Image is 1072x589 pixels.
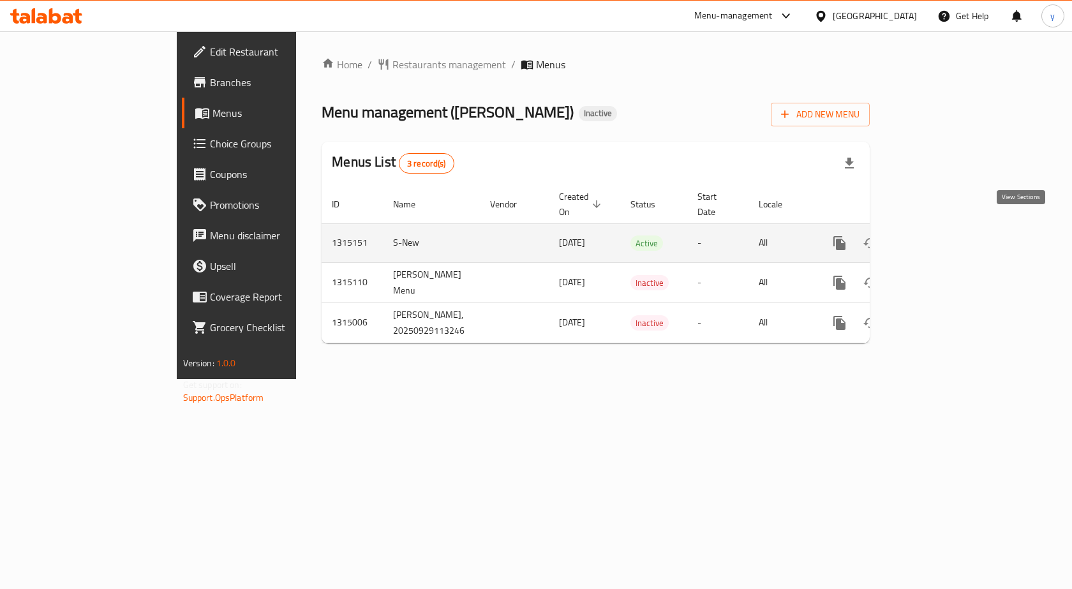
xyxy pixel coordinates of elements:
h2: Menus List [332,153,454,174]
a: Grocery Checklist [182,312,356,343]
a: Menus [182,98,356,128]
span: Get support on: [183,377,242,393]
li: / [511,57,516,72]
a: Branches [182,67,356,98]
button: Change Status [855,308,886,338]
td: All [748,223,814,262]
span: Grocery Checklist [210,320,346,335]
a: Support.OpsPlatform [183,389,264,406]
span: [DATE] [559,274,585,290]
span: Promotions [210,197,346,212]
td: - [687,223,748,262]
span: Upsell [210,258,346,274]
button: Add New Menu [771,103,870,126]
div: [GEOGRAPHIC_DATA] [833,9,917,23]
span: Start Date [697,189,733,220]
td: [PERSON_NAME] Menu [383,262,480,302]
li: / [368,57,372,72]
td: All [748,302,814,343]
button: Change Status [855,267,886,298]
span: Active [630,236,663,251]
span: Restaurants management [392,57,506,72]
div: Inactive [579,106,617,121]
span: Branches [210,75,346,90]
a: Restaurants management [377,57,506,72]
span: Menu management ( [PERSON_NAME] ) [322,98,574,126]
span: Menus [536,57,565,72]
a: Promotions [182,190,356,220]
button: Change Status [855,228,886,258]
span: Edit Restaurant [210,44,346,59]
span: [DATE] [559,234,585,251]
div: Menu-management [694,8,773,24]
td: [PERSON_NAME], 20250929113246 [383,302,480,343]
button: more [824,308,855,338]
td: - [687,262,748,302]
span: Inactive [630,316,669,331]
span: Menus [212,105,346,121]
th: Actions [814,185,957,224]
span: Vendor [490,197,533,212]
span: Choice Groups [210,136,346,151]
span: Created On [559,189,605,220]
span: 1.0.0 [216,355,236,371]
a: Coupons [182,159,356,190]
span: Coupons [210,167,346,182]
span: Status [630,197,672,212]
span: Inactive [630,276,669,290]
a: Upsell [182,251,356,281]
div: Total records count [399,153,454,174]
span: Inactive [579,108,617,119]
button: more [824,267,855,298]
span: Locale [759,197,799,212]
span: ID [332,197,356,212]
span: Add New Menu [781,107,860,123]
span: Coverage Report [210,289,346,304]
td: S-New [383,223,480,262]
span: y [1050,9,1055,23]
td: - [687,302,748,343]
div: Inactive [630,315,669,331]
span: Menu disclaimer [210,228,346,243]
a: Menu disclaimer [182,220,356,251]
a: Choice Groups [182,128,356,159]
nav: breadcrumb [322,57,870,72]
a: Edit Restaurant [182,36,356,67]
span: Version: [183,355,214,371]
div: Inactive [630,275,669,290]
td: All [748,262,814,302]
button: more [824,228,855,258]
a: Coverage Report [182,281,356,312]
span: 3 record(s) [399,158,454,170]
div: Export file [834,148,865,179]
span: [DATE] [559,314,585,331]
table: enhanced table [322,185,957,343]
span: Name [393,197,432,212]
div: Active [630,235,663,251]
